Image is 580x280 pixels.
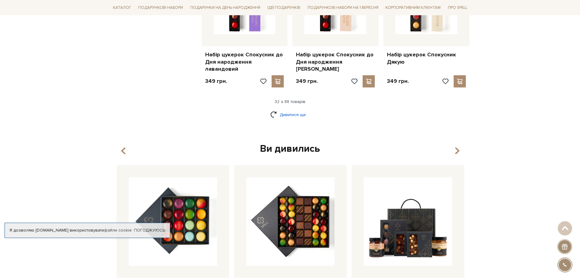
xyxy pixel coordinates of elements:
a: файли cookie [104,228,132,233]
a: Подарункові набори на 1 Вересня [305,2,381,13]
a: Ідеї подарунків [265,3,303,12]
p: 349 грн. [387,78,409,85]
a: Дивитися ще [270,109,310,120]
a: Каталог [111,3,134,12]
a: Подарунки на День народження [188,3,263,12]
p: 349 грн. [296,78,318,85]
a: Корпоративним клієнтам [383,2,443,13]
div: Ви дивились [114,143,466,155]
div: 32 з 88 товарів [108,99,472,105]
a: Набір цукерок Спокусник до Дня народження лавандовий [205,51,284,73]
a: Набір цукерок Спокусник до Дня народження [PERSON_NAME] [296,51,375,73]
p: 349 грн. [205,78,227,85]
a: Подарункові набори [136,3,185,12]
a: Набір цукерок Спокусник Дякую [387,51,466,66]
div: Я дозволяю [DOMAIN_NAME] використовувати [5,228,170,233]
a: Про Spell [445,3,470,12]
a: Погоджуюсь [134,228,165,233]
